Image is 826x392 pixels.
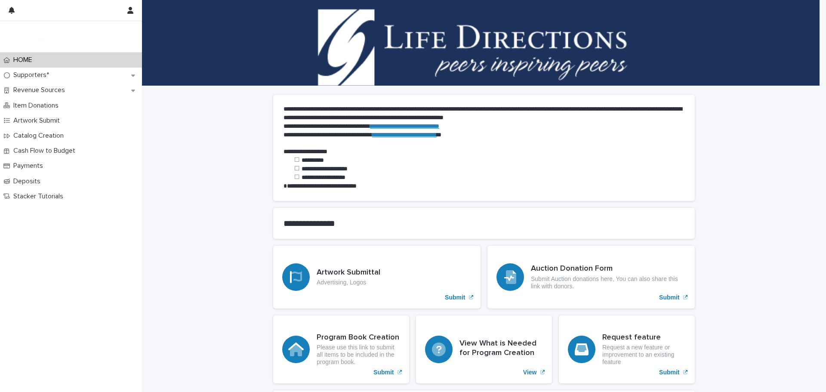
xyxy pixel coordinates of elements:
h3: Request feature [602,333,686,343]
p: Supporters* [10,71,56,79]
p: Item Donations [10,102,65,110]
p: Submit [659,294,679,301]
a: Submit [273,315,409,383]
a: View [416,315,552,383]
p: HOME [10,56,39,64]
p: Catalog Creation [10,132,71,140]
p: Cash Flow to Budget [10,147,82,155]
p: Request a new feature or improvement to an existing feature [602,344,686,365]
h3: Artwork Submittal [317,268,380,278]
p: Payments [10,162,50,170]
a: Submit [273,246,481,309]
p: Artwork Submit [10,117,67,125]
a: Submit [559,315,695,383]
h3: View What is Needed for Program Creation [459,339,543,358]
h3: Auction Donation Form [531,264,686,274]
p: Submit [373,369,394,376]
p: Deposits [10,177,47,185]
p: Revenue Sources [10,86,72,94]
p: Submit Auction donations here, You can also share this link with donors. [531,275,686,290]
img: uelOycrnTUq5k0evH0fI [7,28,59,45]
p: View [523,369,537,376]
p: Submit [445,294,465,301]
h3: Program Book Creation [317,333,400,343]
p: Submit [659,369,679,376]
p: Advertising, Logos [317,279,380,286]
a: Submit [487,246,695,309]
p: Stacker Tutorials [10,192,70,201]
p: Please use this link to submit all items to be included in the program book. [317,344,400,365]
